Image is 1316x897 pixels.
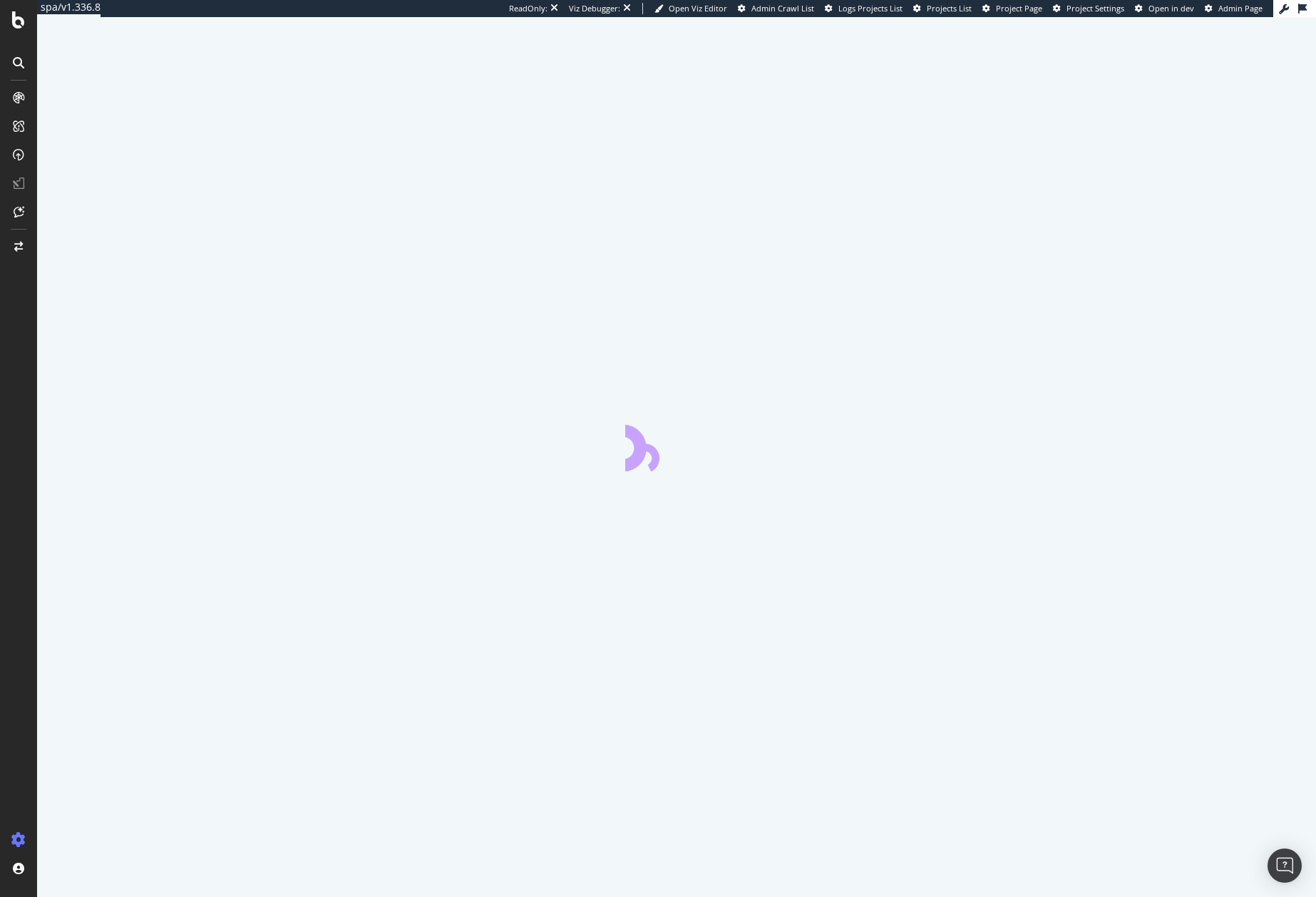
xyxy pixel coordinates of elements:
a: Logs Projects List [825,3,903,14]
span: Projects List [927,3,972,14]
div: ReadOnly: [509,3,548,14]
a: Admin Crawl List [738,3,814,14]
div: Viz Debugger: [569,3,620,14]
div: animation [625,420,728,471]
a: Project Page [982,3,1042,14]
span: Project Settings [1066,3,1124,14]
span: Project Page [996,3,1042,14]
span: Admin Crawl List [751,3,814,14]
a: Open Viz Editor [654,3,727,14]
span: Open in dev [1148,3,1194,14]
a: Open in dev [1135,3,1194,14]
a: Admin Page [1205,3,1263,14]
span: Open Viz Editor [669,3,727,14]
a: Projects List [913,3,972,14]
div: Open Intercom Messenger [1268,849,1302,883]
a: Project Settings [1053,3,1124,14]
span: Logs Projects List [838,3,903,14]
span: Admin Page [1218,3,1263,14]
